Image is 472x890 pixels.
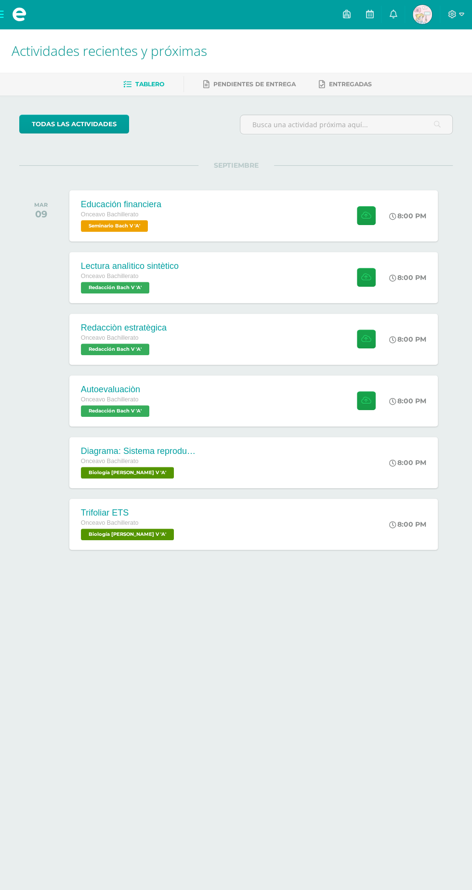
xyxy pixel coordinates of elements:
[81,334,139,341] span: Onceavo Bachillerato
[81,508,176,518] div: Trifoliar ETS
[81,458,139,465] span: Onceavo Bachillerato
[81,261,179,271] div: Lectura analìtico sintètico
[81,467,174,478] span: Biología Bach V 'A'
[389,335,426,344] div: 8:00 PM
[81,323,167,333] div: Redacciòn estratègica
[389,520,426,529] div: 8:00 PM
[81,220,148,232] span: Seminario Bach V 'A'
[389,273,426,282] div: 8:00 PM
[81,519,139,526] span: Onceavo Bachillerato
[240,115,452,134] input: Busca una actividad próxima aquí...
[81,344,149,355] span: Redacción Bach V 'A'
[319,77,372,92] a: Entregadas
[81,446,197,456] div: Diagrama: Sistema reproductor femenino
[81,396,139,403] span: Onceavo Bachillerato
[81,385,152,395] div: Autoevaluaciòn
[198,161,274,170] span: SEPTIEMBRE
[81,211,139,218] span: Onceavo Bachillerato
[389,397,426,405] div: 8:00 PM
[81,282,149,293] span: Redacción Bach V 'A'
[34,201,48,208] div: MAR
[389,212,426,220] div: 8:00 PM
[81,273,139,279] span: Onceavo Bachillerato
[12,41,207,60] span: Actividades recientes y próximas
[123,77,164,92] a: Tablero
[135,80,164,88] span: Tablero
[81,529,174,540] span: Biología Bach V 'A'
[19,115,129,133] a: todas las Actividades
[389,458,426,467] div: 8:00 PM
[34,208,48,220] div: 09
[329,80,372,88] span: Entregadas
[81,405,149,417] span: Redacción Bach V 'A'
[413,5,432,24] img: b503dfbe7b5392f0fb8a655e01e0675b.png
[213,80,296,88] span: Pendientes de entrega
[203,77,296,92] a: Pendientes de entrega
[81,199,161,210] div: Educación financiera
